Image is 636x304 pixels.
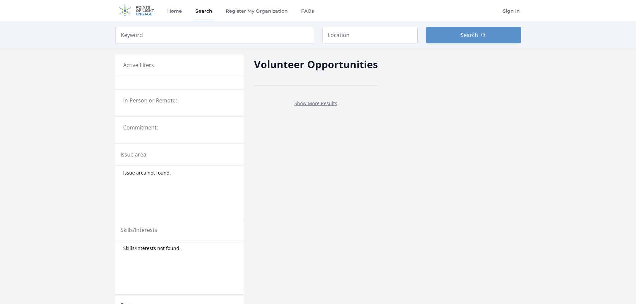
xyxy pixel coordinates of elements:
span: Skills/Interests not found. [123,245,181,252]
span: Issue area not found. [123,170,171,176]
a: Show More Results [294,100,337,106]
h3: Active filters [123,61,154,69]
legend: Issue area [121,150,146,159]
legend: Skills/Interests [121,226,157,234]
h2: Volunteer Opportunities [254,57,378,72]
input: Location [322,27,418,43]
input: Keyword [115,27,314,43]
span: Search [461,31,478,39]
legend: Commitment: [123,123,235,131]
legend: In-Person or Remote: [123,96,235,104]
button: Search [426,27,521,43]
